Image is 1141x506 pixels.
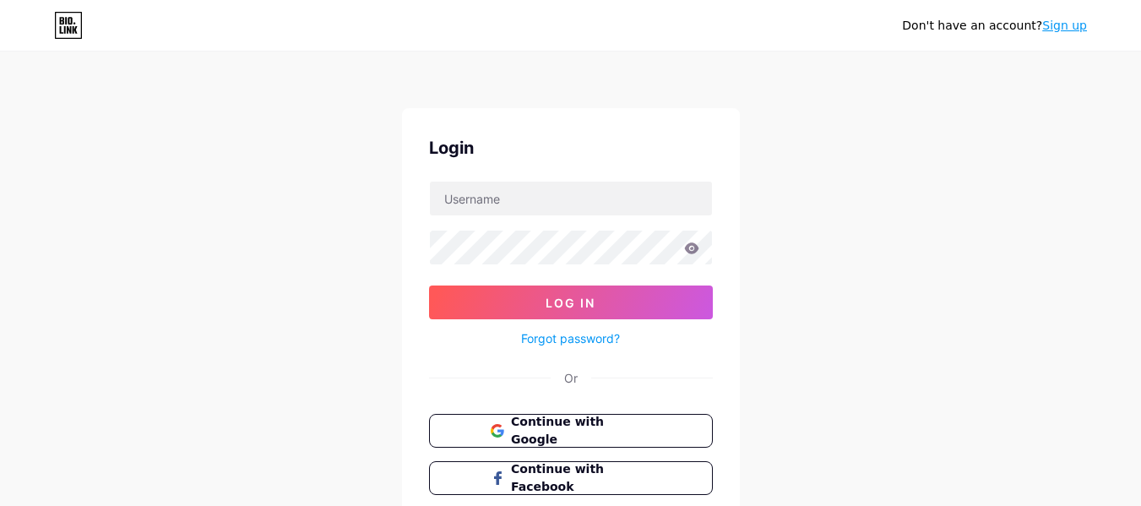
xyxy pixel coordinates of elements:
div: Login [429,135,713,161]
span: Continue with Google [511,413,650,449]
span: Log In [546,296,595,310]
span: Continue with Facebook [511,460,650,496]
a: Forgot password? [521,329,620,347]
button: Continue with Facebook [429,461,713,495]
a: Sign up [1042,19,1087,32]
input: Username [430,182,712,215]
button: Log In [429,286,713,319]
div: Or [564,369,578,387]
div: Don't have an account? [902,17,1087,35]
button: Continue with Google [429,414,713,448]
